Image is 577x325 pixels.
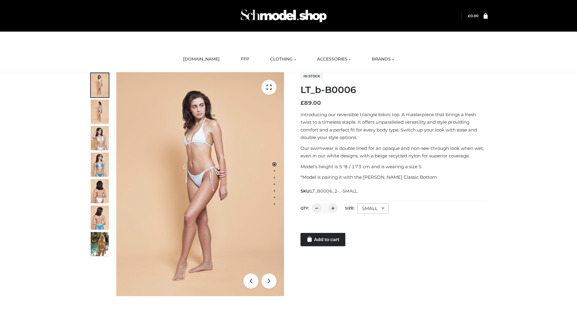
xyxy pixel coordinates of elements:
[91,100,109,124] img: ArielClassicBikiniTop_CloudNine_AzureSky_OW114ECO_2-scaled.jpg
[468,14,478,18] a: £0.00
[301,163,488,171] p: Model’s height is 5 ‘8 / 173 cm and is wearing a size S.
[301,233,345,246] a: Add to cart
[91,206,109,230] img: ArielClassicBikiniTop_CloudNine_AzureSky_OW114ECO_8-scaled.jpg
[179,53,224,66] a: [DOMAIN_NAME]
[91,153,109,177] img: ArielClassicBikiniTop_CloudNine_AzureSky_OW114ECO_4-scaled.jpg
[345,206,354,210] label: Size:
[91,126,109,150] img: ArielClassicBikiniTop_CloudNine_AzureSky_OW114ECO_3-scaled.jpg
[357,203,389,214] div: SMALL
[301,73,323,80] span: In stock
[91,232,109,256] img: Arieltop_CloudNine_AzureSky2.jpg
[301,206,309,210] label: QTY:
[367,53,398,66] a: BRANDS
[239,4,329,28] img: Schmodel Admin 964
[301,144,488,160] p: Our swimwear is double lined for an opaque and non-see-through look when wet, even in our white d...
[301,100,304,106] span: £
[91,73,109,97] img: ArielClassicBikiniTop_CloudNine_AzureSky_OW114ECO_1-scaled.jpg
[313,53,355,66] a: ACCESSORIES
[301,111,488,141] p: Introducing our reversible triangle bikini top. A masterpiece that brings a fresh twist to a time...
[301,100,321,106] bdi: 89.00
[301,187,358,195] span: SKU:
[301,85,488,95] h1: LT_b-B0006
[310,188,357,194] span: LT_B0006_2-_-SMALL
[468,14,470,18] span: £
[236,53,254,66] a: FFP
[468,14,478,18] bdi: 0.00
[301,173,488,181] p: *Model is pairing it with the [PERSON_NAME] Classic Bottom
[91,179,109,203] img: ArielClassicBikiniTop_CloudNine_AzureSky_OW114ECO_7-scaled.jpg
[266,53,301,66] a: CLOTHING
[116,72,284,296] img: ArielClassicBikiniTop_CloudNine_AzureSky_OW114ECO_1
